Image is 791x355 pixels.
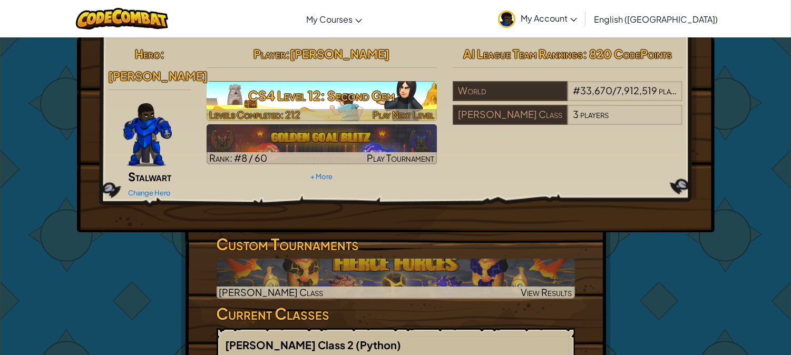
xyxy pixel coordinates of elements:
span: players [659,84,687,96]
span: 33,670 [580,84,612,96]
a: World#33,670/7,912,519players [453,91,683,103]
span: players [580,108,609,120]
span: : 820 CodePoints [583,46,672,61]
span: Levels Completed: 212 [209,109,300,121]
span: [PERSON_NAME] [109,68,208,83]
a: [PERSON_NAME] ClassView Results [217,259,575,299]
a: Change Hero [128,189,171,197]
span: : [286,46,290,61]
img: CS4 Level 12: Second Gem [207,81,437,121]
a: My Account [493,2,582,35]
img: Golden Goal [207,124,437,164]
img: Gordon-selection-pose.png [123,103,172,166]
span: / [612,84,617,96]
span: View Results [521,286,572,298]
span: 3 [573,108,579,120]
div: World [453,81,568,101]
a: + More [310,172,333,181]
span: Play Tournament [367,152,434,164]
span: English ([GEOGRAPHIC_DATA]) [594,14,718,25]
span: [PERSON_NAME] [290,46,389,61]
span: My Courses [306,14,353,25]
span: [PERSON_NAME] Class 2 [226,338,356,351]
a: [PERSON_NAME] Class3players [453,115,683,127]
img: Fierce Forces [217,259,575,299]
span: My Account [521,13,577,24]
a: Play Next Level [207,81,437,121]
span: (Python) [356,338,402,351]
span: 7,912,519 [617,84,657,96]
a: Rank: #8 / 60Play Tournament [207,124,437,164]
span: Hero [135,46,160,61]
span: Rank: #8 / 60 [209,152,267,164]
span: # [573,84,580,96]
span: Player [253,46,286,61]
span: Stalwart [128,169,171,184]
span: AI League Team Rankings [463,46,583,61]
img: CodeCombat logo [76,8,168,29]
div: [PERSON_NAME] Class [453,105,568,125]
h3: Current Classes [217,302,575,326]
h3: CS4 Level 12: Second Gem [207,84,437,107]
a: English ([GEOGRAPHIC_DATA]) [589,5,723,33]
span: : [160,46,164,61]
a: My Courses [301,5,367,33]
span: Play Next Level [373,109,434,121]
h3: Custom Tournaments [217,232,575,256]
span: [PERSON_NAME] Class [219,286,324,298]
img: avatar [498,11,515,28]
